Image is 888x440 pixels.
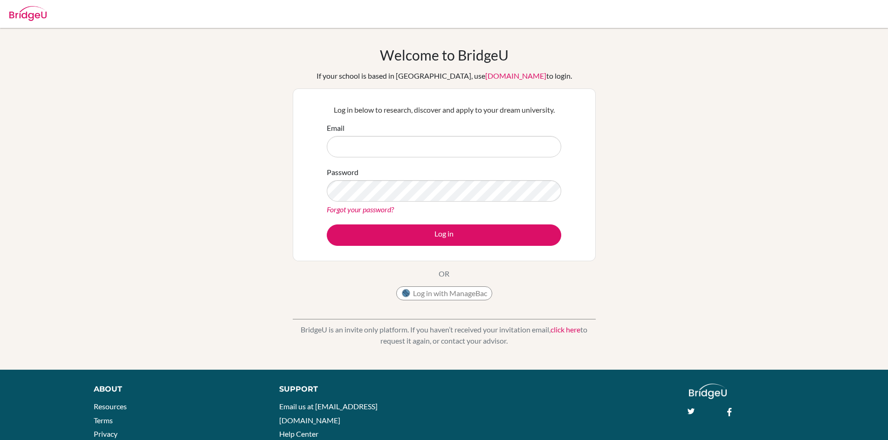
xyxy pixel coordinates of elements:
a: Help Center [279,429,318,438]
label: Email [327,122,344,134]
a: [DOMAIN_NAME] [485,71,546,80]
label: Password [327,167,358,178]
p: BridgeU is an invite only platform. If you haven’t received your invitation email, to request it ... [293,324,596,346]
div: If your school is based in [GEOGRAPHIC_DATA], use to login. [317,70,572,81]
p: Log in below to research, discover and apply to your dream university. [327,104,561,115]
a: Email us at [EMAIL_ADDRESS][DOMAIN_NAME] [279,402,378,425]
button: Log in [327,224,561,246]
div: About [94,384,258,395]
img: logo_white@2x-f4f0deed5e89b7ecb1c2cc34c3e3d731f90f0f143d5ea2071677605dd97b5244.png [689,384,727,399]
div: Support [279,384,433,395]
a: Privacy [94,429,117,438]
a: Resources [94,402,127,411]
button: Log in with ManageBac [396,286,492,300]
p: OR [439,268,449,279]
a: click here [551,325,580,334]
a: Forgot your password? [327,205,394,214]
h1: Welcome to BridgeU [380,47,509,63]
img: Bridge-U [9,6,47,21]
a: Terms [94,416,113,425]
